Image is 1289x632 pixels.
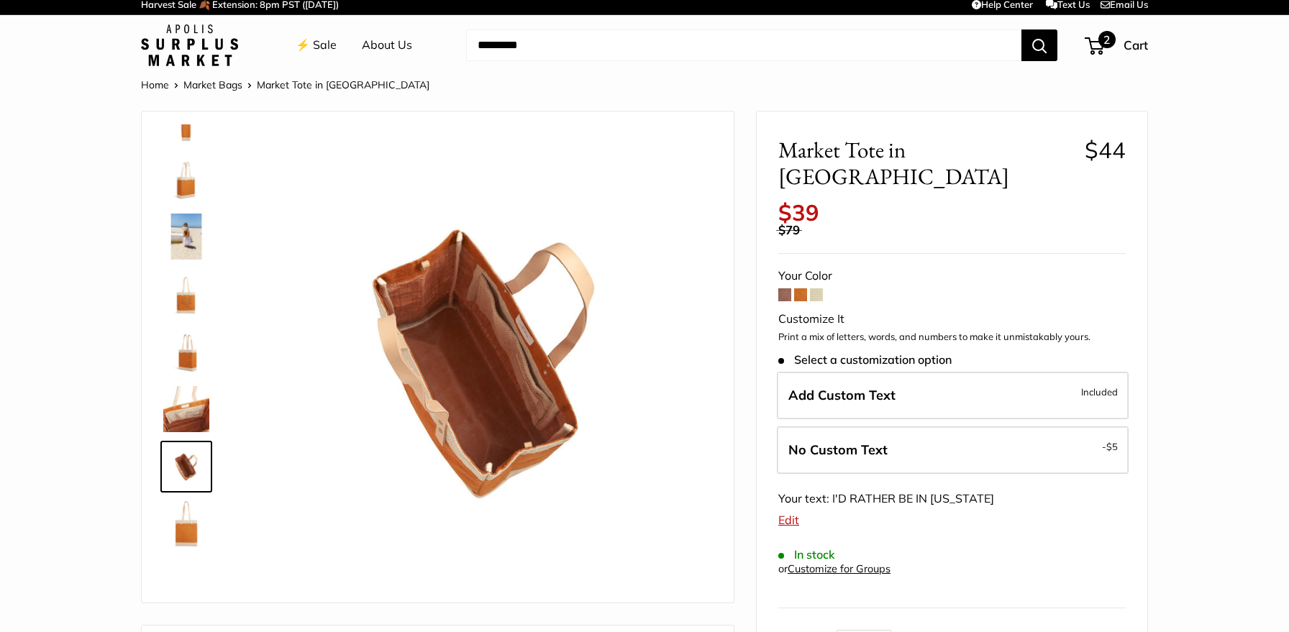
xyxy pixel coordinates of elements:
a: Market Tote in Cognac [160,441,212,493]
span: No Custom Text [788,441,888,458]
label: Leave Blank [777,426,1129,474]
span: $39 [778,198,819,226]
a: Market Tote in Cognac [160,211,212,262]
img: Market Tote in Cognac [257,133,712,588]
span: $44 [1085,136,1126,164]
a: Home [141,78,169,91]
nav: Breadcrumb [141,75,429,94]
a: About Us [362,35,412,56]
img: Market Tote in Cognac [163,214,209,260]
div: Your Color [778,265,1126,287]
p: Print a mix of letters, words, and numbers to make it unmistakably yours. [778,330,1126,344]
img: Market Tote in Cognac [163,386,209,432]
input: Search... [466,29,1021,61]
img: Market Tote in Cognac [163,501,209,547]
img: Market Tote in Cognac [163,444,209,490]
img: Market Tote in Cognac [163,156,209,202]
button: Search [1021,29,1057,61]
a: 2 Cart [1086,34,1148,57]
span: Select a customization option [778,353,952,367]
a: Edit [778,513,799,527]
img: Market Tote in Cognac [163,329,209,375]
span: Add Custom Text [788,387,896,403]
a: Market Tote in Cognac [160,153,212,205]
span: $5 [1106,441,1118,452]
a: Market Tote in Cognac [160,268,212,320]
img: Market Tote in Cognac [163,271,209,317]
span: 2 [1098,31,1116,48]
span: $79 [778,222,800,237]
span: Cart [1124,37,1148,52]
a: Customize for Groups [788,562,891,575]
img: Apolis: Surplus Market [141,24,238,66]
div: Customize It [778,308,1126,330]
span: Your text: I'D RATHER BE IN [US_STATE] [778,491,994,505]
div: or [778,559,891,579]
a: Market Tote in Cognac [160,498,212,550]
a: Market Bags [183,78,242,91]
span: Market Tote in [GEOGRAPHIC_DATA] [257,78,429,91]
span: In stock [778,548,835,562]
label: Add Custom Text [777,372,1129,419]
span: Market Tote in [GEOGRAPHIC_DATA] [778,137,1074,190]
a: Market Tote in Cognac [160,383,212,435]
span: Included [1081,383,1118,400]
span: - [1102,438,1118,455]
a: Market Tote in Cognac [160,326,212,377]
a: ⚡️ Sale [296,35,337,56]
